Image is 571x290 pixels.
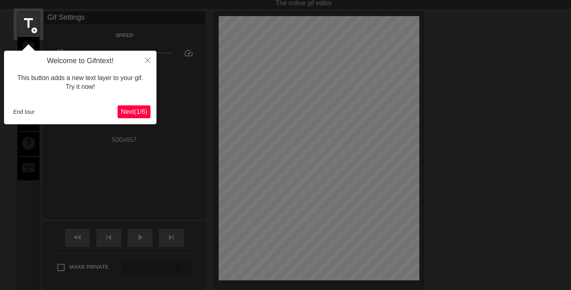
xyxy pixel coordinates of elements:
[10,57,150,66] h4: Welcome to Gifntext!
[121,108,147,115] span: Next ( 1 / 6 )
[139,51,156,69] button: Close
[118,105,150,118] button: Next
[10,66,150,100] div: This button adds a new text layer to your gif. Try it now!
[10,106,38,118] button: End tour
